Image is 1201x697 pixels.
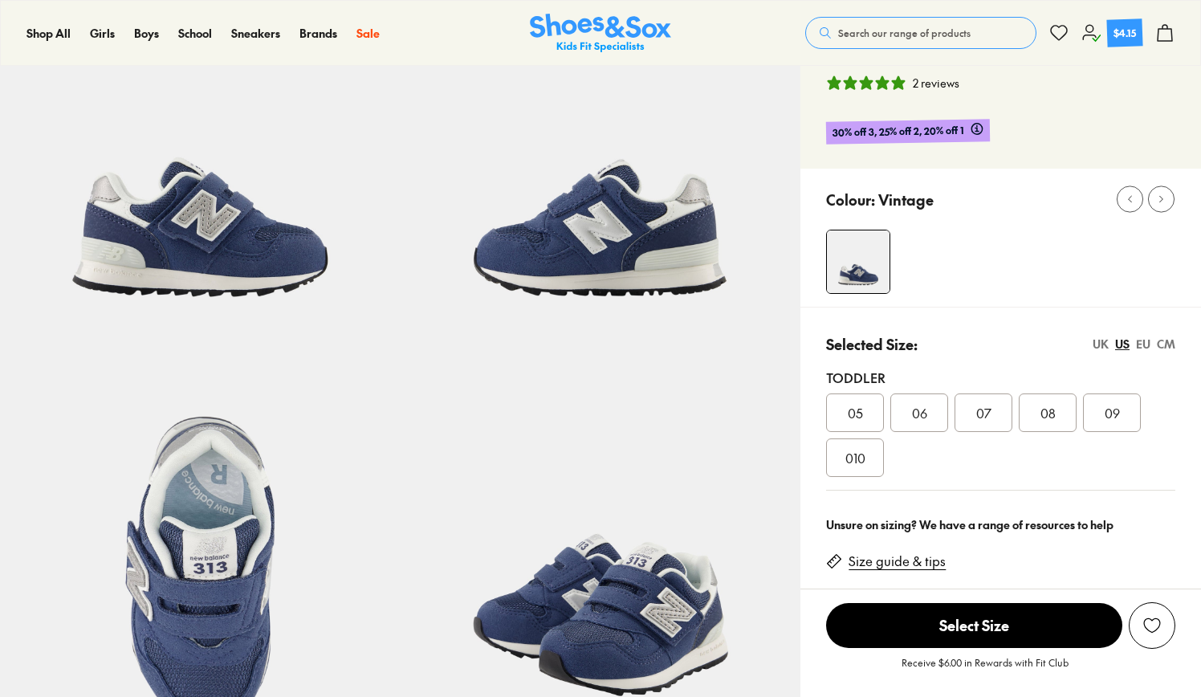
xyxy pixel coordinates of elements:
[178,25,212,41] span: School
[826,516,1175,533] div: Unsure on sizing? We have a range of resources to help
[299,25,337,41] span: Brands
[1113,26,1137,41] div: $4.15
[826,602,1122,649] button: Select Size
[878,189,934,210] p: Vintage
[838,26,971,40] span: Search our range of products
[90,25,115,41] span: Girls
[134,25,159,42] a: Boys
[26,25,71,41] span: Shop All
[826,333,918,355] p: Selected Size:
[1081,19,1142,47] a: $4.15
[530,14,671,53] img: SNS_Logo_Responsive.svg
[1105,403,1120,422] span: 09
[1115,336,1130,353] div: US
[848,403,863,422] span: 05
[1136,336,1150,353] div: EU
[90,25,115,42] a: Girls
[845,448,865,467] span: 010
[826,368,1175,387] div: Toddler
[231,25,280,41] span: Sneakers
[1157,336,1175,353] div: CM
[1129,602,1175,649] button: Add to wishlist
[833,123,964,141] span: 30% off 3, 25% off 2, 20% off 1
[976,403,991,422] span: 07
[1093,336,1109,353] div: UK
[849,552,946,570] a: Size guide & tips
[805,17,1036,49] button: Search our range of products
[356,25,380,41] span: Sale
[134,25,159,41] span: Boys
[530,14,671,53] a: Shoes & Sox
[26,25,71,42] a: Shop All
[826,189,875,210] p: Colour:
[913,75,959,92] div: 2 reviews
[178,25,212,42] a: School
[356,25,380,42] a: Sale
[1040,403,1056,422] span: 08
[912,403,927,422] span: 06
[827,230,890,293] img: 4-538806_1
[826,75,959,92] button: 5 stars, 2 ratings
[299,25,337,42] a: Brands
[826,603,1122,648] span: Select Size
[231,25,280,42] a: Sneakers
[902,655,1069,684] p: Receive $6.00 in Rewards with Fit Club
